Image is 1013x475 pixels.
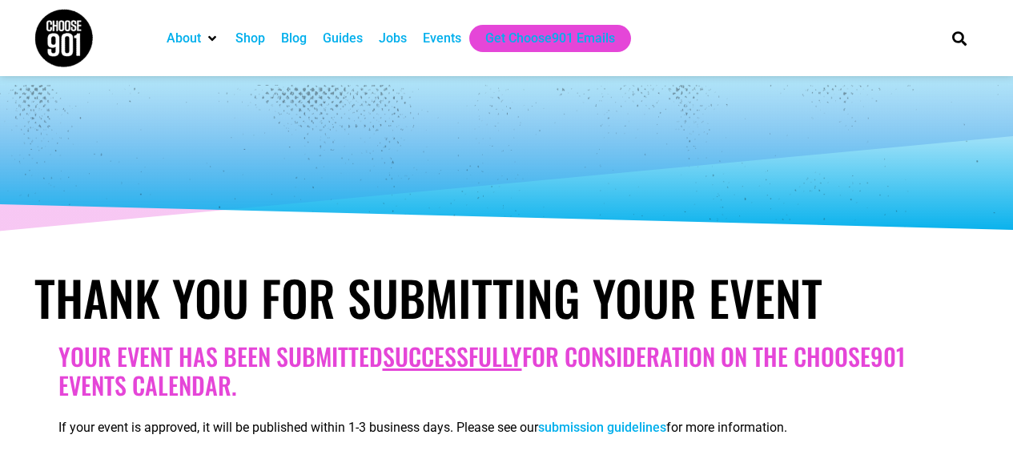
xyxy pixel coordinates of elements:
h1: Thank You for Submitting Your Event [34,268,979,326]
a: Blog [281,29,307,48]
div: About [159,25,227,52]
div: Search [946,25,972,51]
a: Guides [323,29,363,48]
a: Events [423,29,461,48]
a: Get Choose901 Emails [485,29,615,48]
a: Jobs [379,29,407,48]
h2: Your Event has been submitted for consideration on the Choose901 events calendar. [58,342,955,400]
a: Shop [235,29,265,48]
a: submission guidelines [538,420,666,435]
a: About [167,29,201,48]
span: If your event is approved, it will be published within 1-3 business days. Please see our for more... [58,420,787,435]
u: successfully [383,338,522,374]
nav: Main nav [159,25,924,52]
